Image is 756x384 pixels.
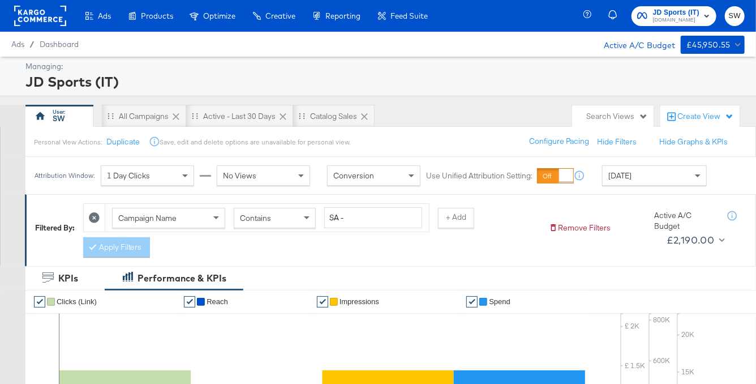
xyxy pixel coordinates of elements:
span: Reporting [325,11,360,20]
span: Products [141,11,173,20]
div: Save, edit and delete options are unavailable for personal view. [160,138,351,147]
div: Drag to reorder tab [299,113,305,119]
button: Duplicate [107,136,140,147]
span: 1 Day Clicks [107,170,150,181]
div: All Campaigns [119,111,169,122]
span: Feed Suite [390,11,428,20]
span: Spend [489,297,510,306]
a: Dashboard [40,40,79,49]
span: Creative [265,11,295,20]
span: Impressions [340,297,379,306]
span: JD Sports (IT) [653,7,699,19]
span: [DOMAIN_NAME] [653,16,699,25]
div: Active A/C Budget [654,210,716,231]
div: Personal View Actions: [34,138,102,147]
div: Active A/C Budget [592,36,675,53]
span: Clicks (Link) [57,297,97,306]
button: £45,950.55 [681,36,745,54]
a: ✔ [317,296,328,308]
button: SW [725,6,745,26]
div: JD Sports (IT) [25,72,742,91]
button: + Add [438,208,474,228]
div: Filtered By: [35,223,75,233]
span: Conversion [333,170,374,181]
a: ✔ [184,296,195,308]
button: Hide Graphs & KPIs [659,136,728,147]
button: Configure Pacing [521,131,597,152]
div: Active - Last 30 Days [203,111,276,122]
button: £2,190.00 [662,231,727,249]
div: Managing: [25,61,742,72]
span: No Views [223,170,256,181]
span: Ads [11,40,24,49]
a: ✔ [34,296,45,308]
span: / [24,40,40,49]
span: Ads [98,11,111,20]
div: Drag to reorder tab [108,113,114,119]
div: Catalog Sales [310,111,357,122]
span: Campaign Name [118,213,177,223]
span: [DATE] [608,170,632,181]
span: Optimize [203,11,235,20]
button: Hide Filters [597,136,637,147]
button: Remove Filters [549,223,611,233]
div: SW [53,113,66,124]
div: Create View [677,111,734,122]
div: Drag to reorder tab [192,113,198,119]
span: SW [729,10,740,23]
div: KPIs [58,272,78,285]
span: Reach [207,297,228,306]
span: Contains [240,213,271,223]
div: Search Views [586,111,648,122]
div: Attribution Window: [34,172,95,180]
div: Performance & KPIs [138,272,226,285]
div: £45,950.55 [686,38,731,52]
button: JD Sports (IT)[DOMAIN_NAME] [632,6,716,26]
a: ✔ [466,296,478,308]
label: Use Unified Attribution Setting: [426,170,532,181]
div: £2,190.00 [667,232,715,249]
input: Enter a search term [324,207,422,228]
